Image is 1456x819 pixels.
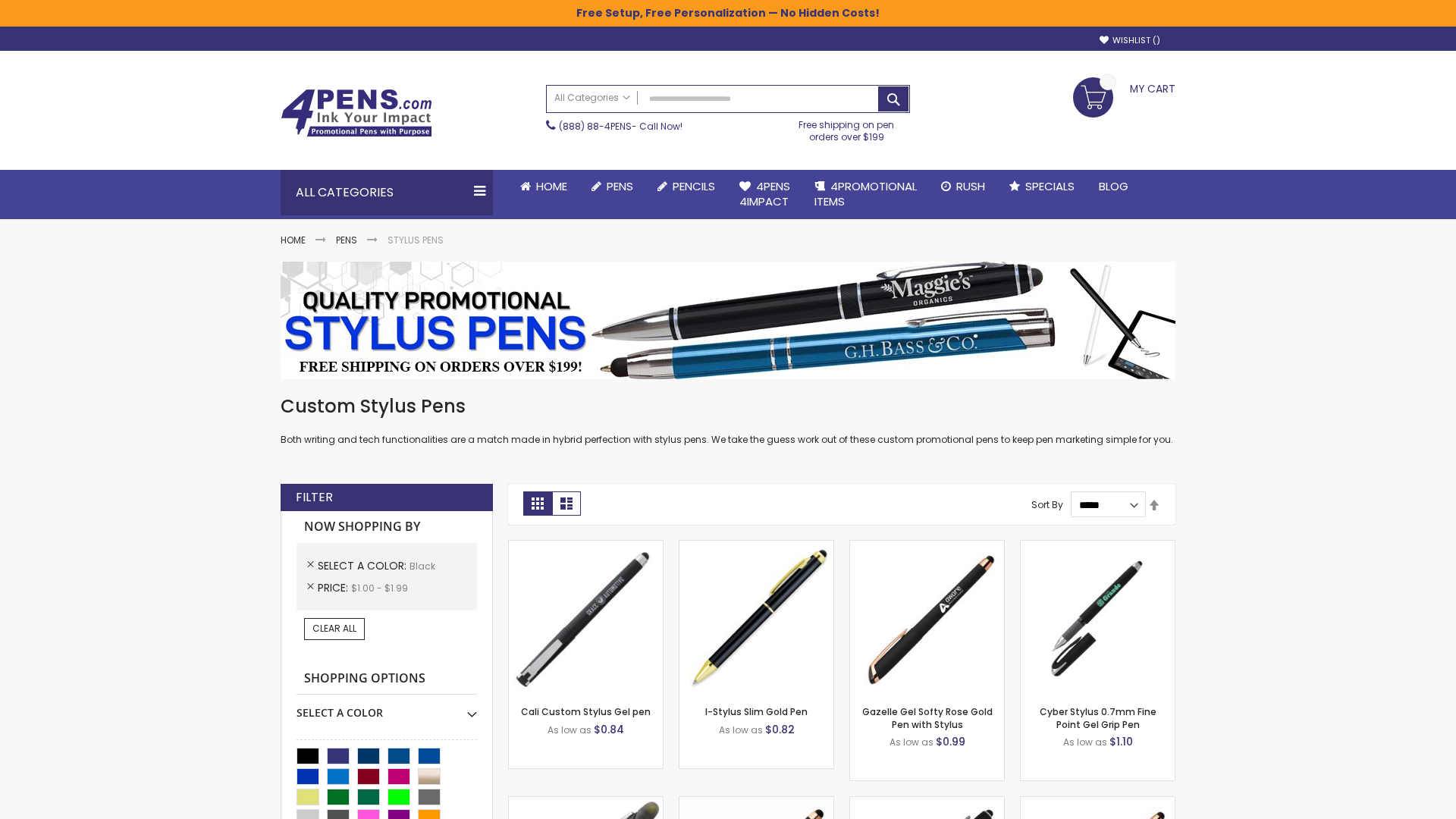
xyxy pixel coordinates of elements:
[607,178,633,194] span: Pens
[1021,540,1175,553] a: Cyber Stylus 0.7mm Fine Point Gel Grip Pen-Black
[1100,35,1160,46] a: Wishlist
[281,394,1175,447] div: Both writing and tech functionalities are a match made in hybrid perfection with stylus pens. We ...
[508,170,579,203] a: Home
[1063,736,1107,748] span: As low as
[705,705,808,718] a: I-Stylus Slim Gold Pen
[679,541,833,695] img: I-Stylus Slim Gold-Black
[559,120,682,133] span: - Call Now!
[281,394,1175,419] h1: Custom Stylus Pens
[594,722,624,737] span: $0.84
[281,262,1175,379] img: Stylus Pens
[890,736,934,748] span: As low as
[297,695,477,720] div: Select A Color
[409,560,435,573] span: Black
[783,113,911,143] div: Free shipping on pen orders over $199
[523,491,552,516] strong: Grid
[554,92,630,104] span: All Categories
[1021,796,1175,809] a: Gazelle Gel Softy Rose Gold Pen with Stylus - ColorJet-Black
[509,540,663,553] a: Cali Custom Stylus Gel pen-Black
[509,796,663,809] a: Souvenir® Jalan Highlighter Stylus Pen Combo-Black
[1021,541,1175,695] img: Cyber Stylus 0.7mm Fine Point Gel Grip Pen-Black
[997,170,1087,203] a: Specials
[281,89,432,137] img: 4Pens Custom Pens and Promotional Products
[548,723,591,736] span: As low as
[318,558,409,573] span: Select A Color
[719,723,763,736] span: As low as
[318,580,351,595] span: Price
[850,541,1004,695] img: Gazelle Gel Softy Rose Gold Pen with Stylus-Black
[547,86,638,111] a: All Categories
[297,511,477,543] strong: Now Shopping by
[1040,705,1156,730] a: Cyber Stylus 0.7mm Fine Point Gel Grip Pen
[521,705,651,718] a: Cali Custom Stylus Gel pen
[956,178,985,194] span: Rush
[673,178,715,194] span: Pencils
[281,234,306,246] a: Home
[850,796,1004,809] a: Custom Soft Touch® Metal Pens with Stylus-Black
[509,541,663,695] img: Cali Custom Stylus Gel pen-Black
[297,663,477,695] strong: Shopping Options
[1031,498,1063,511] label: Sort By
[929,170,997,203] a: Rush
[645,170,727,203] a: Pencils
[850,540,1004,553] a: Gazelle Gel Softy Rose Gold Pen with Stylus-Black
[351,582,408,595] span: $1.00 - $1.99
[1025,178,1075,194] span: Specials
[1109,734,1133,749] span: $1.10
[862,705,993,730] a: Gazelle Gel Softy Rose Gold Pen with Stylus
[281,170,493,215] div: All Categories
[388,234,444,246] strong: Stylus Pens
[679,540,833,553] a: I-Stylus Slim Gold-Black
[296,489,333,506] strong: Filter
[559,120,632,133] a: (888) 88-4PENS
[739,178,790,209] span: 4Pens 4impact
[312,622,356,635] span: Clear All
[1087,170,1141,203] a: Blog
[1099,178,1128,194] span: Blog
[936,734,965,749] span: $0.99
[727,170,802,219] a: 4Pens4impact
[336,234,357,246] a: Pens
[304,618,365,639] a: Clear All
[802,170,929,219] a: 4PROMOTIONALITEMS
[765,722,795,737] span: $0.82
[814,178,917,209] span: 4PROMOTIONAL ITEMS
[679,796,833,809] a: Islander Softy Rose Gold Gel Pen with Stylus-Black
[579,170,645,203] a: Pens
[536,178,567,194] span: Home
